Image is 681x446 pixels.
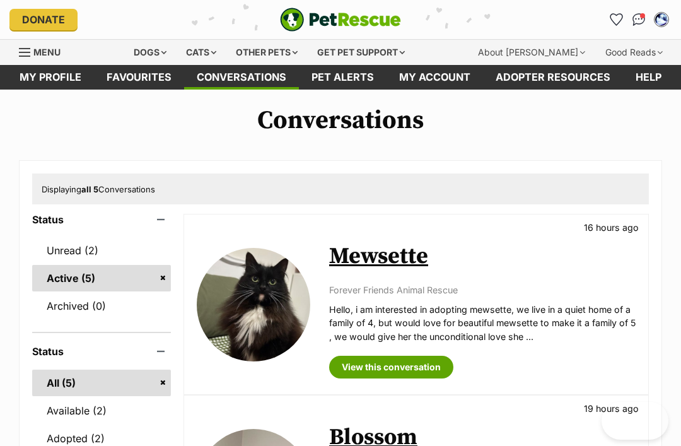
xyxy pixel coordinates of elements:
[597,40,672,65] div: Good Reads
[32,397,171,424] a: Available (2)
[9,9,78,30] a: Donate
[469,40,594,65] div: About [PERSON_NAME]
[32,346,171,357] header: Status
[280,8,401,32] a: PetRescue
[32,370,171,396] a: All (5)
[329,242,428,271] a: Mewsette
[197,248,310,361] img: Mewsette
[655,13,668,26] img: Jody carroll profile pic
[42,184,155,194] span: Displaying Conversations
[602,402,668,440] iframe: Help Scout Beacon - Open
[651,9,672,30] button: My account
[632,13,646,26] img: chat-41dd97257d64d25036548639549fe6c8038ab92f7586957e7f3b1b290dea8141.svg
[329,356,453,379] a: View this conversation
[7,65,94,90] a: My profile
[33,47,61,57] span: Menu
[125,40,175,65] div: Dogs
[32,293,171,319] a: Archived (0)
[32,265,171,291] a: Active (5)
[387,65,483,90] a: My account
[94,65,184,90] a: Favourites
[32,237,171,264] a: Unread (2)
[584,402,639,415] p: 19 hours ago
[606,9,626,30] a: Favourites
[308,40,414,65] div: Get pet support
[32,214,171,225] header: Status
[19,40,69,62] a: Menu
[329,303,636,343] p: Hello, i am interested in adopting mewsette, we live in a quiet home of a family of 4, but would ...
[584,221,639,234] p: 16 hours ago
[329,283,636,296] p: Forever Friends Animal Rescue
[81,184,98,194] strong: all 5
[280,8,401,32] img: logo-e224e6f780fb5917bec1dbf3a21bbac754714ae5b6737aabdf751b685950b380.svg
[227,40,306,65] div: Other pets
[483,65,623,90] a: Adopter resources
[606,9,672,30] ul: Account quick links
[177,40,225,65] div: Cats
[184,65,299,90] a: conversations
[299,65,387,90] a: Pet alerts
[623,65,674,90] a: Help
[629,9,649,30] a: Conversations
